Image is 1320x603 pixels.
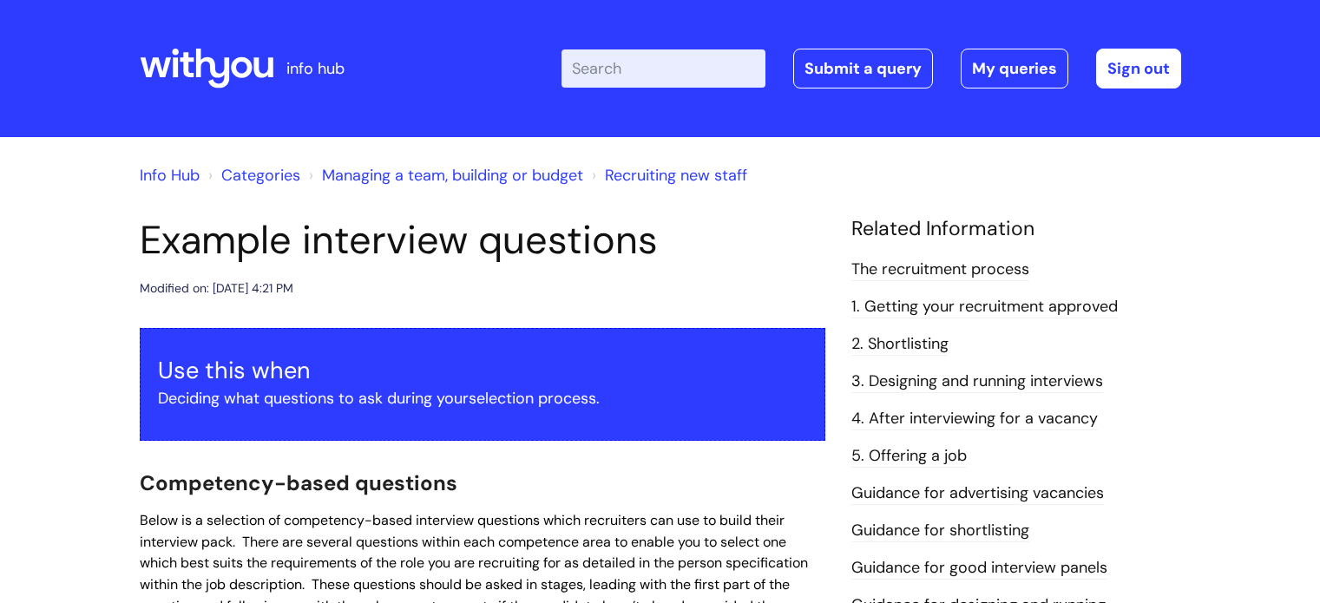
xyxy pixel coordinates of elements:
[1096,49,1181,88] a: Sign out
[158,357,807,384] h3: Use this when
[588,161,747,189] li: Recruiting new staff
[469,388,600,409] a: selection process.
[851,259,1029,281] a: The recruitment process
[322,165,583,186] a: Managing a team, building or budget
[851,520,1029,542] a: Guidance for shortlisting
[851,296,1118,318] a: 1. Getting your recruitment approved
[851,408,1098,430] a: 4. After interviewing for a vacancy
[221,165,300,186] a: Categories
[561,49,1181,88] div: | -
[286,55,345,82] p: info hub
[851,557,1107,580] a: Guidance for good interview panels
[140,469,457,496] span: Competency-based questions
[158,384,807,412] p: Deciding what questions to ask during your
[851,482,1104,505] a: Guidance for advertising vacancies
[140,217,825,264] h1: Example interview questions
[851,370,1103,393] a: 3. Designing and running interviews
[305,161,583,189] li: Managing a team, building or budget
[140,278,293,299] div: Modified on: [DATE] 4:21 PM
[605,165,747,186] a: Recruiting new staff
[851,333,949,356] a: 2. Shortlisting
[140,165,200,186] a: Info Hub
[851,445,967,468] a: 5. Offering a job
[561,49,765,88] input: Search
[961,49,1068,88] a: My queries
[793,49,933,88] a: Submit a query
[204,161,300,189] li: Solution home
[851,217,1181,241] h4: Related Information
